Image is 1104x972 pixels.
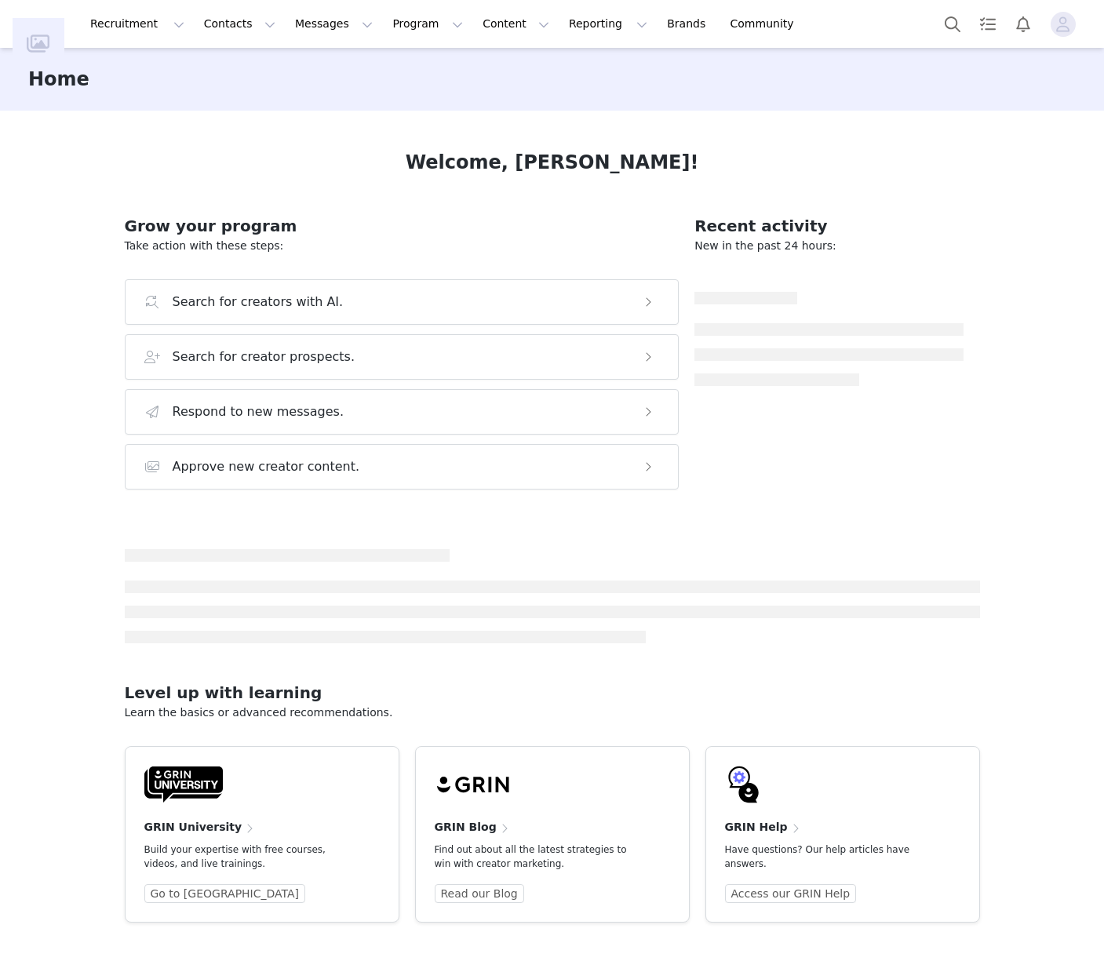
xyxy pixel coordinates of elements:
h3: Respond to new messages. [173,402,344,421]
img: GRIN-University-Logo-Black.svg [144,766,223,803]
button: Search for creators with AI. [125,279,680,325]
a: Tasks [971,6,1005,42]
button: Search [935,6,970,42]
h3: Search for creator prospects. [173,348,355,366]
img: grin-logo-black.svg [435,766,513,803]
h2: Recent activity [694,214,964,238]
button: Search for creator prospects. [125,334,680,380]
p: Build your expertise with free courses, videos, and live trainings. [144,843,355,871]
p: Take action with these steps: [125,238,680,254]
a: Go to [GEOGRAPHIC_DATA] [144,884,306,903]
h1: Welcome, [PERSON_NAME]! [406,148,699,177]
p: Have questions? Our help articles have answers. [725,843,935,871]
h4: GRIN Help [725,819,788,835]
button: Recruitment [81,6,194,42]
a: Community [721,6,811,42]
button: Approve new creator content. [125,444,680,490]
button: Respond to new messages. [125,389,680,435]
p: New in the past 24 hours: [694,238,964,254]
h2: Level up with learning [125,681,980,704]
button: Reporting [559,6,657,42]
a: Brands [658,6,720,42]
p: Find out about all the latest strategies to win with creator marketing. [435,843,645,871]
a: Access our GRIN Help [725,884,857,903]
p: Learn the basics or advanced recommendations. [125,704,980,721]
button: Notifications [1006,6,1040,42]
img: GRIN-help-icon.svg [725,766,763,803]
h3: Approve new creator content. [173,457,360,476]
div: avatar [1055,12,1070,37]
h3: Home [28,65,89,93]
button: Profile [1041,12,1091,37]
a: Read our Blog [435,884,524,903]
h2: Grow your program [125,214,680,238]
h4: GRIN Blog [435,819,497,835]
h3: Search for creators with AI. [173,293,344,311]
button: Content [473,6,559,42]
button: Contacts [195,6,285,42]
h4: GRIN University [144,819,242,835]
button: Program [383,6,472,42]
button: Messages [286,6,382,42]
